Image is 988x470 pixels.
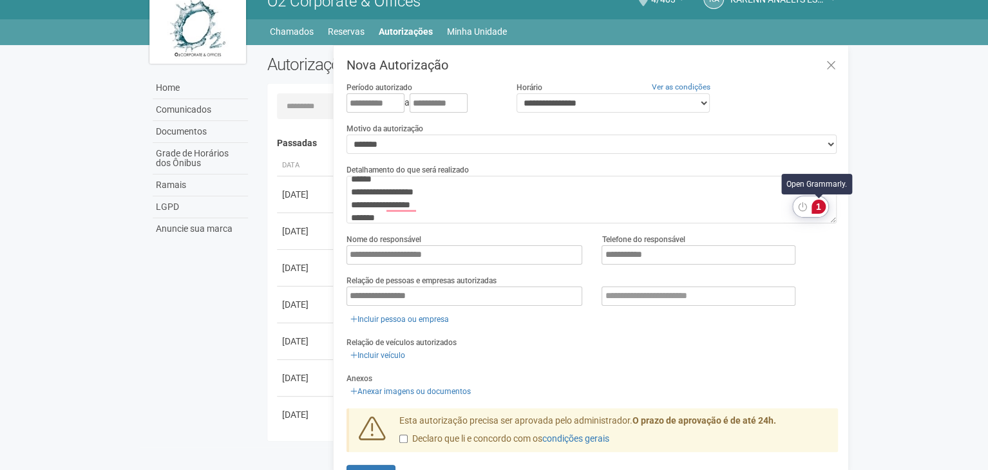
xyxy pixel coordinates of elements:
[282,335,330,348] div: [DATE]
[542,433,609,444] a: condições gerais
[379,23,433,41] a: Autorizações
[399,435,408,443] input: Declaro que li e concordo com oscondições gerais
[267,55,543,74] h2: Autorizações
[347,59,838,71] h3: Nova Autorização
[282,371,330,384] div: [DATE]
[277,155,335,176] th: Data
[153,121,248,143] a: Documentos
[282,298,330,311] div: [DATE]
[347,275,497,287] label: Relação de pessoas e empresas autorizadas
[328,23,365,41] a: Reservas
[390,415,838,452] div: Esta autorização precisa ser aprovada pelo administrador.
[602,234,685,245] label: Telefone do responsável
[277,138,829,148] h4: Passadas
[447,23,507,41] a: Minha Unidade
[347,82,412,93] label: Período autorizado
[347,164,469,176] label: Detalhamento do que será realizado
[153,99,248,121] a: Comunicados
[282,225,330,238] div: [DATE]
[347,373,372,384] label: Anexos
[270,23,314,41] a: Chamados
[153,218,248,240] a: Anuncie sua marca
[347,176,837,223] textarea: To enrich screen reader interactions, please activate Accessibility in Grammarly extension settings
[399,433,609,446] label: Declaro que li e concordo com os
[652,82,710,91] a: Ver as condições
[282,188,330,201] div: [DATE]
[347,384,475,399] a: Anexar imagens ou documentos
[153,196,248,218] a: LGPD
[347,348,409,362] a: Incluir veículo
[282,261,330,274] div: [DATE]
[347,93,497,113] div: a
[153,143,248,174] a: Grade de Horários dos Ônibus
[347,312,453,326] a: Incluir pessoa ou empresa
[517,82,542,93] label: Horário
[153,77,248,99] a: Home
[347,234,421,245] label: Nome do responsável
[632,415,776,426] strong: O prazo de aprovação é de até 24h.
[153,174,248,196] a: Ramais
[347,337,457,348] label: Relação de veículos autorizados
[282,408,330,421] div: [DATE]
[347,123,423,135] label: Motivo da autorização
